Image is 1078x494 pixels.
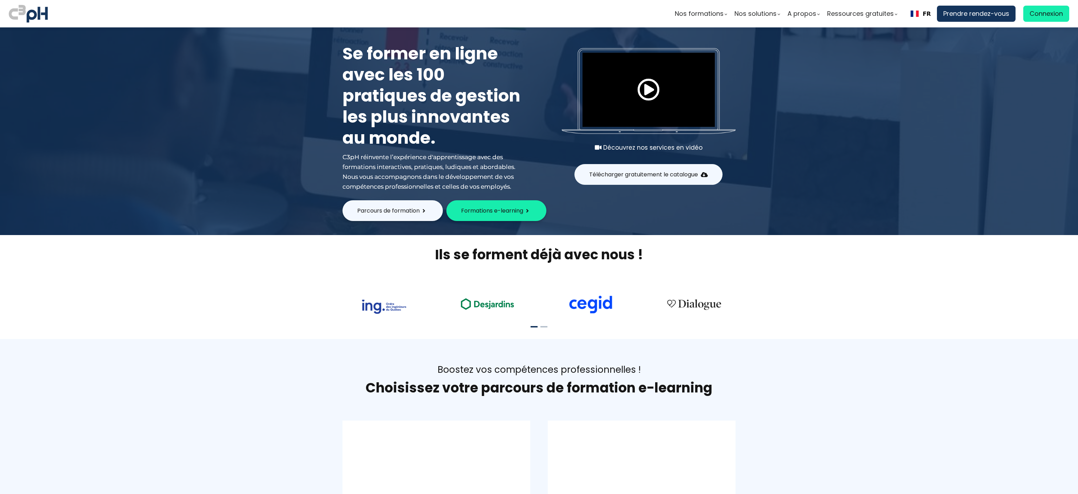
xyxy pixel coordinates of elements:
img: 4cbfeea6ce3138713587aabb8dcf64fe.png [663,295,726,314]
img: 73f878ca33ad2a469052bbe3fa4fd140.png [361,300,406,314]
span: Connexion [1030,8,1063,19]
a: Connexion [1023,6,1069,22]
a: Prendre rendez-vous [937,6,1016,22]
span: Ressources gratuites [827,8,894,19]
button: Parcours de formation [342,200,443,221]
div: C3pH réinvente l’expérience d'apprentissage avec des formations interactives, pratiques, ludiques... [342,152,525,191]
img: Français flag [911,11,919,17]
span: Parcours de formation [357,206,420,215]
div: Découvrez nos services en vidéo [562,143,736,152]
button: Télécharger gratuitement le catalogue [574,164,723,185]
h1: Se former en ligne avec les 100 pratiques de gestion les plus innovantes au monde. [342,43,525,149]
h1: Choisissez votre parcours de formation e-learning [342,379,736,396]
div: Language selected: Français [905,6,937,22]
button: Formations e-learning [446,200,546,221]
span: Prendre rendez-vous [943,8,1009,19]
span: Formations e-learning [461,206,523,215]
span: A propos [787,8,816,19]
span: Nos solutions [734,8,777,19]
span: Nos formations [675,8,724,19]
img: logo C3PH [9,4,48,24]
div: Boostez vos compétences professionnelles ! [342,364,736,376]
a: FR [911,11,931,17]
h2: Ils se forment déjà avec nous ! [334,246,744,264]
span: Télécharger gratuitement le catalogue [589,170,698,179]
div: Language Switcher [905,6,937,22]
img: cdf238afa6e766054af0b3fe9d0794df.png [568,295,613,314]
img: ea49a208ccc4d6e7deb170dc1c457f3b.png [456,294,519,313]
